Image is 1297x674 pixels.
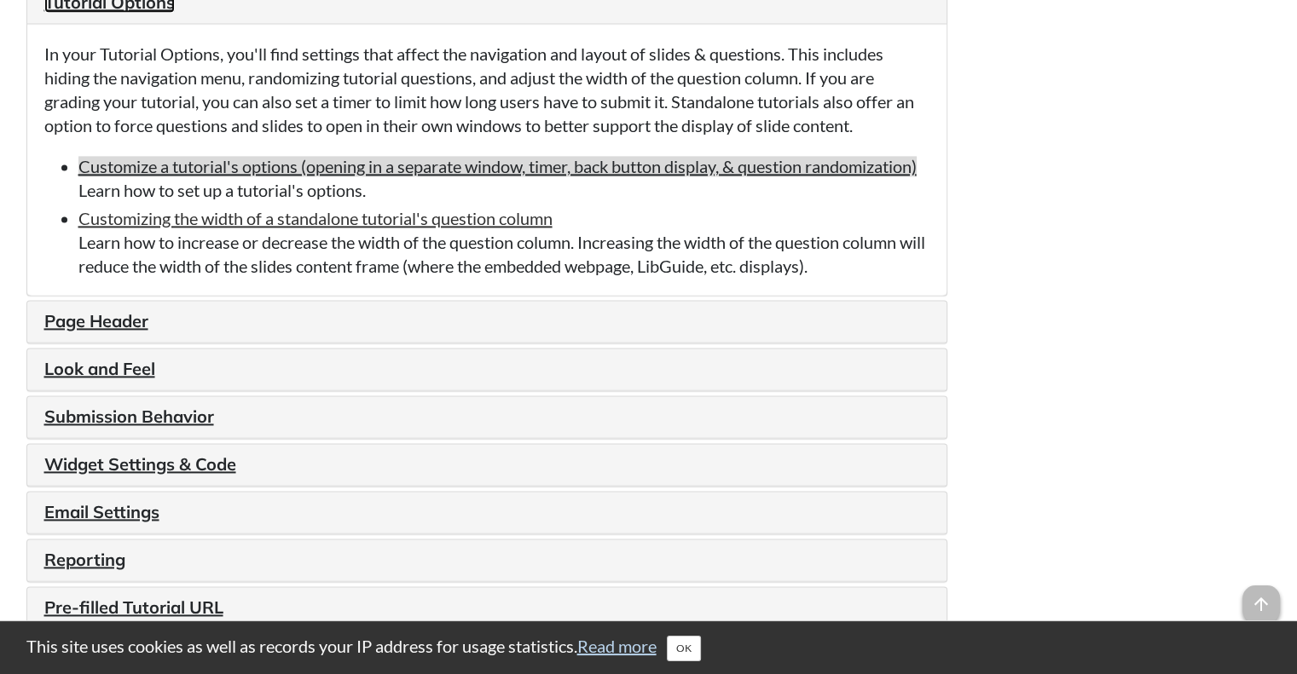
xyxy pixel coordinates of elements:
a: Email Settings [44,501,159,522]
a: Customize a tutorial's options (opening in a separate window, timer, back button display, & quest... [78,156,917,176]
button: Close [667,636,701,661]
p: In your Tutorial Options, you'll find settings that affect the navigation and layout of slides & ... [44,42,929,137]
a: Customizing the width of a standalone tutorial's question column [78,208,553,228]
li: Learn how to increase or decrease the width of the question column. Increasing the width of the q... [78,206,929,278]
a: Reporting [44,549,125,570]
a: Look and Feel [44,358,155,379]
div: This site uses cookies as well as records your IP address for usage statistics. [9,634,1288,661]
a: arrow_upward [1242,587,1280,608]
a: Pre-filled Tutorial URL [44,596,223,618]
a: Submission Behavior [44,406,214,427]
li: Learn how to set up a tutorial's options. [78,154,929,202]
span: arrow_upward [1242,585,1280,623]
a: Widget Settings & Code [44,453,236,475]
a: Read more [577,636,657,656]
a: Page Header [44,310,148,331]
